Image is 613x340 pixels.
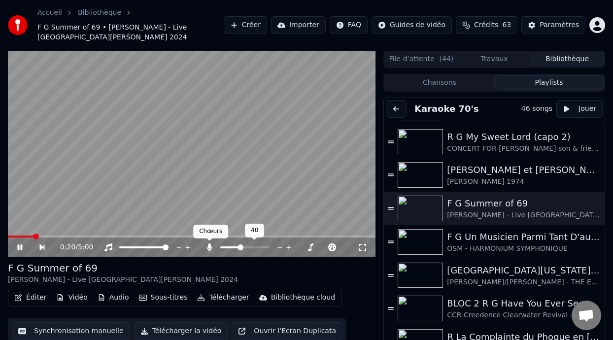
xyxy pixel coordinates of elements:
button: Travaux [458,52,531,66]
button: Bibliothèque [531,52,604,66]
button: Karaoke 70's [410,102,483,116]
a: Bibliothèque [78,8,121,18]
div: F G Summer of 69 [447,197,601,210]
button: Paramètres [521,16,585,34]
button: Crédits63 [456,16,517,34]
div: [PERSON_NAME]/[PERSON_NAME] - THE EAGLES Live 1994 (sans voix) [447,277,601,287]
div: [PERSON_NAME] et [PERSON_NAME] [447,163,601,177]
button: Sous-titres [135,291,192,305]
button: Synchronisation manuelle [12,322,130,340]
a: Accueil [37,8,62,18]
span: ( 44 ) [440,54,454,64]
div: F G Un Musicien Parmi Tant D'autres (-5% choeurs 40%) [447,230,601,244]
button: Guides de vidéo [372,16,452,34]
button: Playlists [494,75,604,90]
div: Paramètres [540,20,579,30]
div: [PERSON_NAME] 1974 [447,177,601,187]
span: F G Summer of 69 • [PERSON_NAME] - Live [GEOGRAPHIC_DATA][PERSON_NAME] 2024 [37,23,224,42]
button: Télécharger [193,291,253,305]
span: 0:20 [60,242,75,252]
button: Chansons [385,75,494,90]
div: R G My Sweet Lord (capo 2) [447,130,601,144]
div: [GEOGRAPHIC_DATA][US_STATE] (-2 clé Am) [447,264,601,277]
nav: breadcrumb [37,8,224,42]
button: Ouvrir l'Ecran Duplicata [232,322,342,340]
div: CCR Creedence Clearwater Revival - ROCKSMITH [447,310,601,320]
button: Télécharger la vidéo [134,322,228,340]
div: 40 [245,224,264,238]
div: Bibliothèque cloud [271,293,335,303]
button: Éditer [10,291,50,305]
div: 46 songs [521,104,552,114]
img: youka [8,15,28,35]
button: Importer [271,16,326,34]
button: File d'attente [385,52,458,66]
div: BLOC 2 R G Have You Ever Seen the Rain ON DANSE [447,297,601,310]
div: Chœurs [193,225,228,238]
div: Ouvrir le chat [572,301,601,330]
div: [PERSON_NAME] - Live [GEOGRAPHIC_DATA][PERSON_NAME] 2024 [8,275,238,285]
div: CONCERT FOR [PERSON_NAME] son & friends (voix 40%] [447,144,601,154]
button: Créer [224,16,267,34]
div: OSM - HARMONIUM SYMPHONIQUE [447,244,601,254]
div: [PERSON_NAME] - Live [GEOGRAPHIC_DATA][PERSON_NAME] 2024 [447,210,601,220]
button: FAQ [330,16,368,34]
button: Audio [94,291,133,305]
span: Crédits [474,20,498,30]
button: Jouer [556,100,603,118]
button: Vidéo [52,291,91,305]
span: 5:00 [78,242,93,252]
div: F G Summer of 69 [8,261,238,275]
div: / [60,242,84,252]
span: 63 [502,20,511,30]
